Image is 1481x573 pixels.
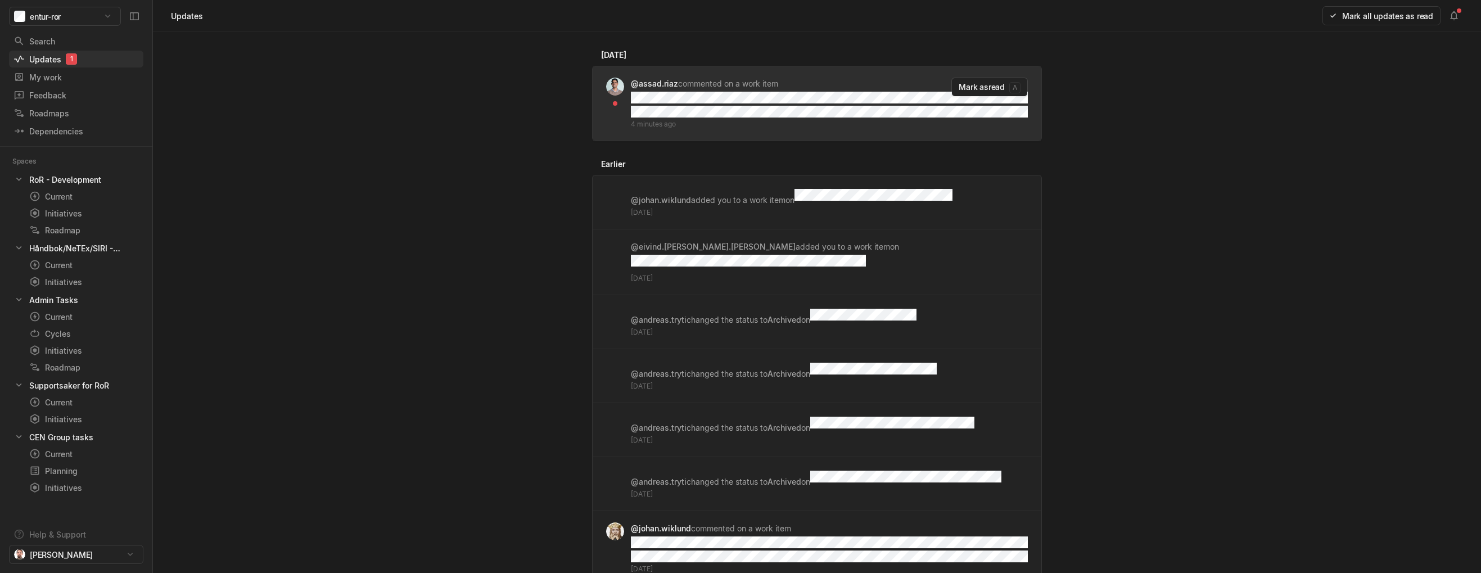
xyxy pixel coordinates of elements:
button: Mark asreada [951,78,1028,97]
a: Updates1 [9,51,143,67]
a: Initiatives [25,274,143,290]
div: Search [13,35,139,47]
div: on [631,241,1028,283]
span: [PERSON_NAME] [30,549,93,561]
a: Roadmap [25,222,143,238]
a: Supportsaker for RoR [9,377,143,393]
div: on [631,306,1028,337]
div: Dependencies [13,125,139,137]
span: entur-ror [30,11,61,22]
p: changed the status to [631,315,801,324]
div: CEN Group tasks [29,431,93,443]
div: Current [29,259,139,271]
img: c068d84d-4c40-4fcc-83a0-af403799b5c0.png [606,522,624,540]
div: Roadmaps [13,107,139,119]
div: Current [29,311,139,323]
a: Feedback [9,87,143,103]
div: Spaces [12,156,50,167]
strong: Archived [767,423,801,432]
a: Initiatives [25,205,143,221]
span: 4 minutes ago [631,119,676,129]
div: Initiatives [29,482,139,494]
a: Roadmaps [9,105,143,121]
div: on [631,187,1028,218]
p: added you to a work item [631,195,785,205]
a: Planning [25,463,143,479]
div: Help & Support [29,529,86,540]
div: Initiatives [29,345,139,357]
div: Planning [29,465,139,477]
div: Current [29,396,139,408]
p: commented on a work item [631,524,791,533]
a: Dependencies [9,123,143,139]
img: 2fd66e39-8f6d-4667-9587-2bf3f143abb4.jpeg [14,549,25,560]
button: Mark all updates as read [1322,6,1441,25]
strong: @andreas.tryti [631,477,687,486]
div: [DATE] [592,43,1042,66]
div: on [631,414,1028,445]
a: Current [25,394,143,410]
a: Current [25,446,143,462]
div: CEN Group tasks [9,429,143,445]
button: entur-ror [9,7,121,26]
div: Updates [169,8,205,24]
strong: @eivind.[PERSON_NAME].[PERSON_NAME] [631,242,796,251]
a: @eivind.[PERSON_NAME].[PERSON_NAME]added you to a work itemon[DATE] [593,229,1041,295]
span: [DATE] [631,489,653,499]
a: @andreas.trytichanged the status toArchivedon[DATE] [593,349,1041,403]
div: Current [29,448,139,460]
a: Current [25,309,143,324]
span: [DATE] [631,327,653,337]
a: Current [25,188,143,204]
a: Cycles [25,326,143,341]
div: Håndbok/NeTEx/SIRI - Maintenance [29,242,121,254]
div: RoR - Development [29,174,101,186]
strong: @johan.wiklund [631,195,691,205]
p: changed the status to [631,423,801,432]
div: Admin Tasks [29,294,78,306]
kbd: a [1009,82,1021,93]
div: Roadmap [29,224,139,236]
strong: @andreas.tryti [631,315,687,324]
div: Håndbok/NeTEx/SIRI - Maintenance [9,240,143,256]
p: changed the status to [631,369,801,378]
a: Initiatives [25,480,143,495]
p: commented on a work item [631,79,778,88]
p: changed the status to [631,477,801,486]
div: Feedback [13,89,139,101]
div: Cycles [29,328,123,340]
div: Roadmap [29,362,139,373]
a: Search [9,33,143,49]
strong: @andreas.tryti [631,369,687,378]
div: 1 [66,53,77,65]
span: [DATE] [631,207,653,218]
strong: Archived [767,369,801,378]
div: My work [13,71,139,83]
div: Earlier [592,152,1042,175]
a: RoR - Development [9,172,143,187]
strong: Archived [767,477,801,486]
a: @andreas.trytichanged the status toArchivedon[DATE] [593,457,1041,511]
strong: @johan.wiklund [631,524,691,533]
strong: @assad.riaz [631,79,678,88]
a: Current [25,257,143,273]
a: Admin Tasks [9,292,143,308]
span: [DATE] [631,435,653,445]
div: Initiatives [29,276,139,288]
a: Initiatives [25,342,143,358]
div: Current [29,191,139,202]
a: My work [9,69,143,85]
div: Supportsaker for RoR [29,380,109,391]
div: Initiatives [29,413,139,425]
div: on [631,468,1028,499]
button: [PERSON_NAME] [9,545,143,564]
span: [DATE] [631,381,653,391]
p: added you to a work item [631,242,890,251]
a: @johan.wiklundadded you to a work itemon[DATE] [593,175,1041,229]
strong: Archived [767,315,801,324]
a: Initiatives [25,411,143,427]
span: Mark as read [959,82,1005,92]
